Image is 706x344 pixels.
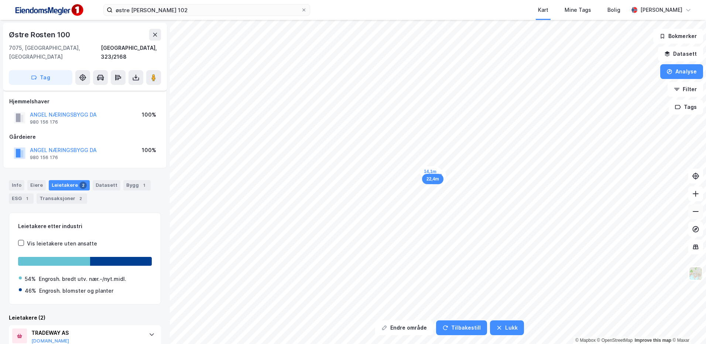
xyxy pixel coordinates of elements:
[607,6,620,14] div: Bolig
[422,174,443,184] div: Map marker
[37,193,87,204] div: Transaksjoner
[490,320,524,335] button: Lukk
[12,2,86,18] img: F4PB6Px+NJ5v8B7XTbfpPpyloAAAAASUVORK5CYII=
[49,180,90,190] div: Leietakere
[9,97,161,106] div: Hjemmelshaver
[669,309,706,344] div: Kontrollprogram for chat
[689,266,703,281] img: Z
[9,70,72,85] button: Tag
[123,180,151,190] div: Bygg
[23,195,31,202] div: 1
[30,155,58,161] div: 980 156 176
[669,309,706,344] iframe: Chat Widget
[140,182,148,189] div: 1
[9,180,24,190] div: Info
[9,313,161,322] div: Leietakere (2)
[77,195,84,202] div: 2
[640,6,682,14] div: [PERSON_NAME]
[653,29,703,44] button: Bokmerker
[419,166,441,177] div: Map marker
[142,146,156,155] div: 100%
[79,182,87,189] div: 2
[25,275,36,283] div: 54%
[575,338,596,343] a: Mapbox
[565,6,591,14] div: Mine Tags
[635,338,671,343] a: Improve this map
[39,275,126,283] div: Engrosh. bredt utv. nær.-/nyt.midl.
[9,193,34,204] div: ESG
[25,286,36,295] div: 46%
[436,320,487,335] button: Tilbakestill
[597,338,633,343] a: OpenStreetMap
[113,4,301,16] input: Søk på adresse, matrikkel, gårdeiere, leietakere eller personer
[30,119,58,125] div: 980 156 176
[538,6,548,14] div: Kart
[142,110,156,119] div: 100%
[27,239,97,248] div: Vis leietakere uten ansatte
[9,133,161,141] div: Gårdeiere
[93,180,120,190] div: Datasett
[18,222,152,231] div: Leietakere etter industri
[31,328,141,337] div: TRADEWAY AS
[27,180,46,190] div: Eiere
[375,320,433,335] button: Endre område
[668,82,703,97] button: Filter
[101,44,161,61] div: [GEOGRAPHIC_DATA], 323/2168
[669,100,703,114] button: Tags
[31,338,69,344] button: [DOMAIN_NAME]
[660,64,703,79] button: Analyse
[9,29,72,41] div: Østre Rosten 100
[39,286,113,295] div: Engrosh. blomster og planter
[9,44,101,61] div: 7075, [GEOGRAPHIC_DATA], [GEOGRAPHIC_DATA]
[658,47,703,61] button: Datasett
